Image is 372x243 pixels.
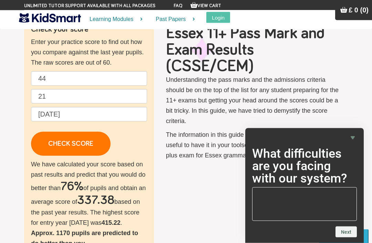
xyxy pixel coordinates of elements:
span: £ 0 (0) [349,6,369,14]
h1: Essex 11+ Pass Mark and Exam Results (CSSE/CEM) [166,25,341,75]
input: Date of birth (d/m/y) e.g. 27/12/2007 [31,107,147,122]
h4: Check your score [31,25,147,34]
b: 415.22 [102,220,121,227]
span: Unlimited tutor support available with all packages [24,2,155,9]
a: FAQ [174,3,183,8]
button: Login [206,12,230,23]
div: What difficulties are you facing with our system? [252,134,357,238]
p: Enter your practice score to find out how you compare against the last year pupils. The raw score... [31,37,147,68]
img: Your items in the shopping basket [340,7,347,13]
button: Hide survey [349,134,357,142]
h2: 337.38 [77,194,114,208]
button: Next question [335,227,357,238]
a: Past Papers [147,10,199,29]
h2: What difficulties are you facing with our system? [252,147,357,185]
input: English raw score [31,71,147,86]
h2: 76% [61,180,83,194]
p: The information in this guide could be overwhelming but is very useful to have it in your toolset... [166,130,341,161]
a: Learning Modules [81,10,147,29]
textarea: What difficulties are you facing with our system? [252,187,357,221]
a: CHECK SCORE [31,132,111,156]
input: Maths raw score [31,89,147,104]
img: KidSmart logo [19,12,81,24]
a: View Cart [190,3,221,8]
img: Your items in the shopping basket [190,2,197,9]
p: Understanding the pass marks and the admissions criteria should be on the top of the list for any... [166,75,341,126]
